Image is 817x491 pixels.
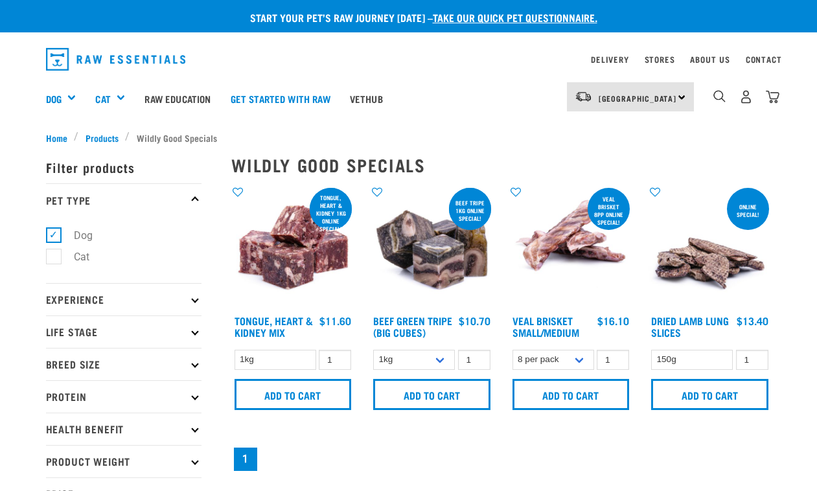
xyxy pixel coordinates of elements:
div: Tongue, Heart & Kidney 1kg online special! [310,188,352,238]
a: Page 1 [234,448,257,471]
div: $16.10 [597,315,629,326]
a: Cat [95,91,110,106]
div: $11.60 [319,315,351,326]
a: Products [78,131,125,144]
img: 1044 Green Tripe Beef [370,185,494,309]
p: Life Stage [46,315,201,348]
img: van-moving.png [575,91,592,102]
p: Experience [46,283,201,315]
img: Raw Essentials Logo [46,48,186,71]
a: Delivery [591,57,628,62]
input: 1 [458,350,490,370]
a: Vethub [340,73,393,124]
p: Protein [46,380,201,413]
div: ONLINE SPECIAL! [727,197,769,224]
img: user.png [739,90,753,104]
a: Home [46,131,75,144]
a: Dried Lamb Lung Slices [651,317,729,335]
a: Tongue, Heart & Kidney Mix [235,317,313,335]
input: 1 [736,350,768,370]
nav: breadcrumbs [46,131,772,144]
input: Add to cart [373,379,490,410]
p: Filter products [46,151,201,183]
p: Pet Type [46,183,201,216]
div: $13.40 [737,315,768,326]
input: 1 [319,350,351,370]
div: $10.70 [459,315,490,326]
img: home-icon@2x.png [766,90,779,104]
p: Product Weight [46,445,201,477]
a: Raw Education [135,73,220,124]
img: 1207 Veal Brisket 4pp 01 [509,185,633,309]
img: 1167 Tongue Heart Kidney Mix 01 [231,185,355,309]
a: take our quick pet questionnaire. [433,14,597,20]
input: Add to cart [235,379,352,410]
nav: pagination [231,445,772,474]
h2: Wildly Good Specials [231,155,772,175]
div: Veal Brisket 8pp online special! [588,189,630,232]
span: [GEOGRAPHIC_DATA] [599,96,677,100]
a: About Us [690,57,730,62]
span: Products [86,131,119,144]
div: Beef tripe 1kg online special! [449,193,491,228]
input: Add to cart [651,379,768,410]
a: Contact [746,57,782,62]
a: Dog [46,91,62,106]
label: Dog [53,227,98,244]
img: home-icon-1@2x.png [713,90,726,102]
input: Add to cart [512,379,630,410]
nav: dropdown navigation [36,43,782,76]
a: Stores [645,57,675,62]
a: Veal Brisket Small/Medium [512,317,579,335]
img: 1303 Lamb Lung Slices 01 [648,185,772,309]
a: Beef Green Tripe (Big Cubes) [373,317,452,335]
input: 1 [597,350,629,370]
p: Breed Size [46,348,201,380]
a: Get started with Raw [221,73,340,124]
label: Cat [53,249,95,265]
p: Health Benefit [46,413,201,445]
span: Home [46,131,67,144]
